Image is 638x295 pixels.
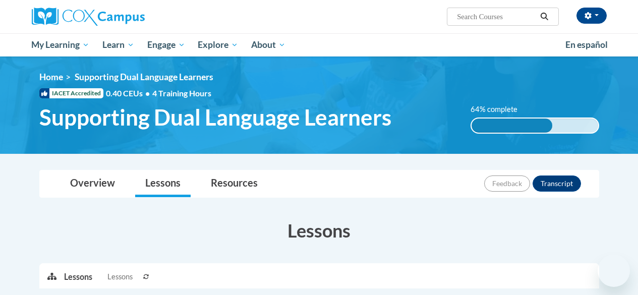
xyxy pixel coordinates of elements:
span: IACET Accredited [39,88,103,98]
span: Supporting Dual Language Learners [75,72,213,82]
a: Overview [60,170,125,197]
h3: Lessons [39,218,599,243]
span: Supporting Dual Language Learners [39,104,391,131]
a: Explore [191,33,245,56]
img: Cox Campus [32,8,145,26]
button: Feedback [484,175,530,192]
p: Lessons [64,271,92,282]
label: 64% complete [471,104,529,115]
a: Engage [141,33,192,56]
span: 4 Training Hours [152,88,211,98]
a: Learn [96,33,141,56]
a: Lessons [135,170,191,197]
span: 0.40 CEUs [106,88,152,99]
input: Search Courses [456,11,537,23]
iframe: Button to launch messaging window [598,255,630,287]
span: Engage [147,39,185,51]
a: Cox Campus [32,8,213,26]
span: • [145,88,150,98]
span: En español [565,39,608,50]
a: My Learning [25,33,96,56]
a: Resources [201,170,268,197]
span: Explore [198,39,238,51]
a: Home [39,72,63,82]
div: 64% complete [472,119,553,133]
button: Transcript [533,175,581,192]
button: Account Settings [576,8,607,24]
div: Main menu [24,33,614,56]
span: My Learning [31,39,89,51]
span: About [251,39,285,51]
span: Lessons [107,271,133,282]
button: Search [537,11,552,23]
span: Learn [102,39,134,51]
a: En español [559,34,614,55]
a: About [245,33,292,56]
